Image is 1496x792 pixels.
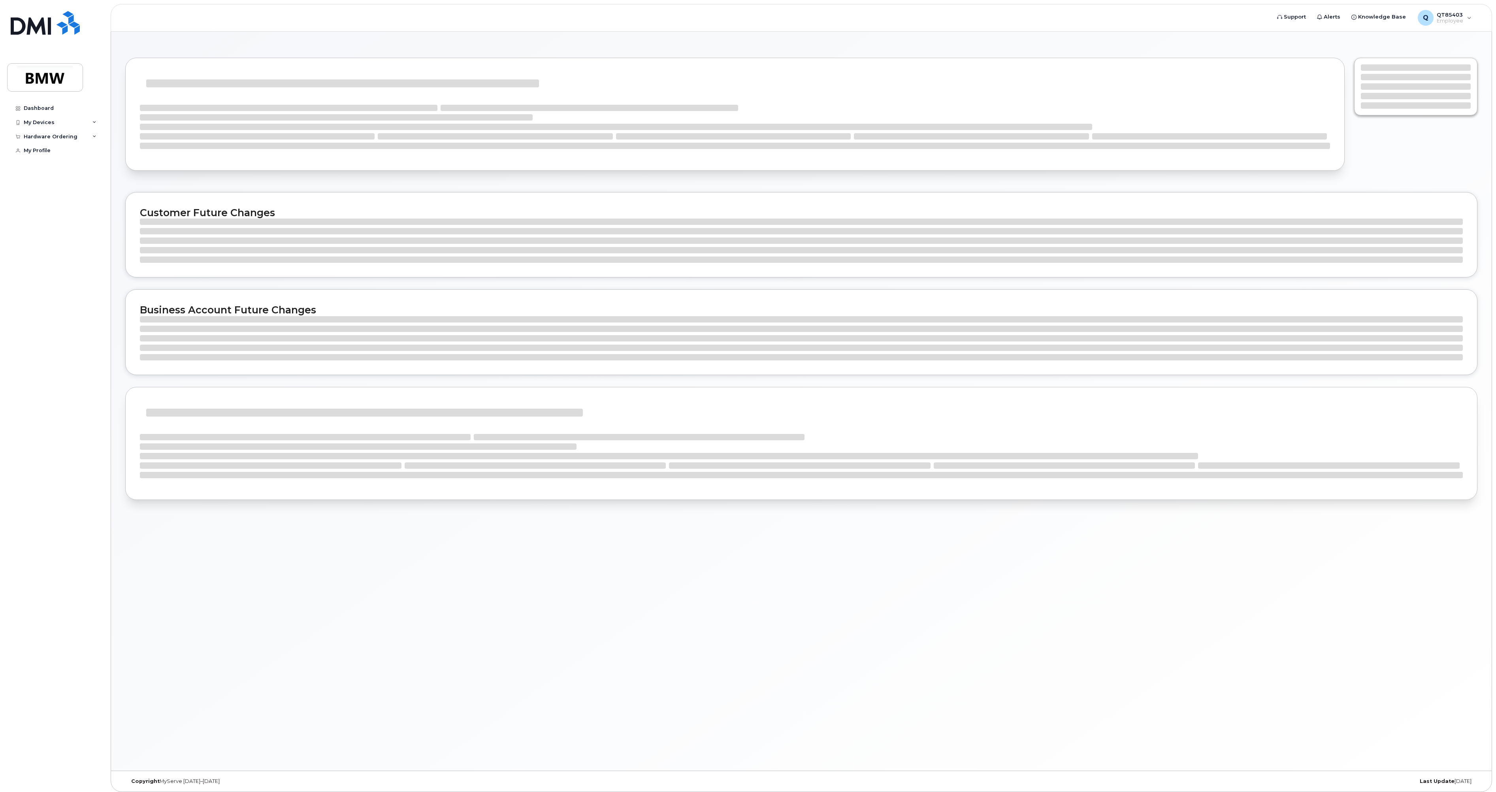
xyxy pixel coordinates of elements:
div: MyServe [DATE]–[DATE] [125,778,576,784]
strong: Copyright [131,778,160,784]
div: [DATE] [1027,778,1477,784]
h2: Customer Future Changes [140,207,1463,219]
strong: Last Update [1420,778,1455,784]
h2: Business Account Future Changes [140,304,1463,316]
